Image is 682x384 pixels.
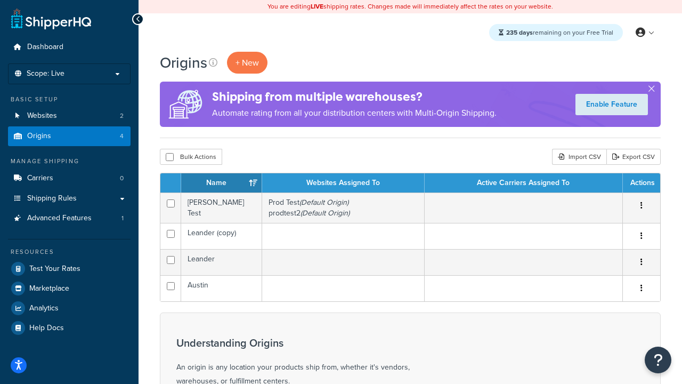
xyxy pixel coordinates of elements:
div: remaining on your Free Trial [489,24,623,41]
span: + New [236,57,259,69]
td: Leander (copy) [181,223,262,249]
div: Manage Shipping [8,157,131,166]
th: Actions [623,173,660,193]
li: Origins [8,126,131,146]
li: Carriers [8,169,131,188]
i: (Default Origin) [301,207,350,219]
p: Automate rating from all your distribution centers with Multi-Origin Shipping. [212,106,497,121]
td: Prod Test prodtest2 [262,193,425,223]
b: LIVE [311,2,323,11]
td: [PERSON_NAME] Test [181,193,262,223]
td: Leander [181,249,262,275]
span: Help Docs [29,324,64,333]
h3: Understanding Origins [176,337,443,349]
a: + New [227,52,267,74]
th: Name : activate to sort column ascending [181,173,262,193]
span: Websites [27,111,57,121]
span: Carriers [27,174,53,183]
button: Open Resource Center [645,347,671,373]
td: Austin [181,275,262,301]
div: Import CSV [552,149,606,165]
span: 0 [120,174,124,183]
a: Shipping Rules [8,189,131,209]
a: Export CSV [606,149,661,165]
strong: 235 days [506,28,533,37]
th: Active Carriers Assigned To [425,173,623,193]
span: Shipping Rules [27,194,77,203]
a: Websites 2 [8,106,131,126]
span: Origins [27,132,51,141]
span: Marketplace [29,284,69,293]
th: Websites Assigned To [262,173,425,193]
li: Advanced Features [8,209,131,228]
a: Dashboard [8,37,131,57]
a: Test Your Rates [8,259,131,278]
span: Test Your Rates [29,265,80,274]
a: Analytics [8,299,131,318]
img: ad-origins-multi-dfa493678c5a35abed25fd24b4b8a3fa3505936ce257c16c00bdefe2f3200be3.png [160,82,212,127]
span: 2 [120,111,124,121]
a: Enable Feature [575,94,648,115]
a: Origins 4 [8,126,131,146]
span: Advanced Features [27,214,92,223]
button: Bulk Actions [160,149,222,165]
span: Dashboard [27,43,63,52]
span: Analytics [29,304,59,313]
div: Basic Setup [8,95,131,104]
a: Carriers 0 [8,169,131,188]
h4: Shipping from multiple warehouses? [212,88,497,106]
span: 4 [120,132,124,141]
a: Advanced Features 1 [8,209,131,228]
span: 1 [121,214,124,223]
div: Resources [8,247,131,257]
i: (Default Origin) [299,197,348,208]
a: Help Docs [8,318,131,338]
span: Scope: Live [27,69,64,78]
a: ShipperHQ Home [11,8,91,29]
a: Marketplace [8,279,131,298]
h1: Origins [160,52,207,73]
li: Websites [8,106,131,126]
